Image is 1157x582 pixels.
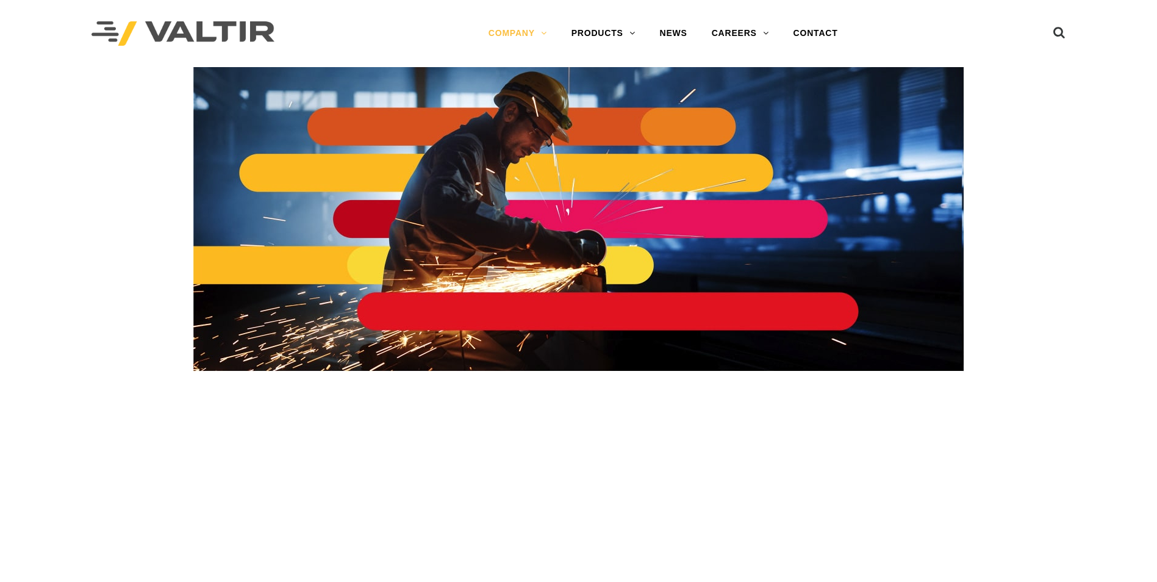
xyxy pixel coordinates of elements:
a: CAREERS [700,21,781,46]
img: Valtir [91,21,274,46]
a: NEWS [648,21,700,46]
a: COMPANY [476,21,559,46]
a: CONTACT [781,21,850,46]
a: PRODUCTS [559,21,648,46]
